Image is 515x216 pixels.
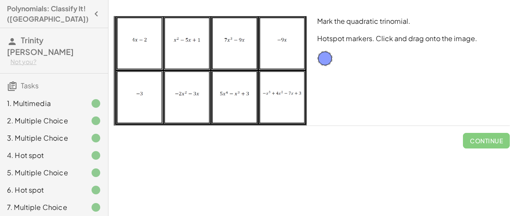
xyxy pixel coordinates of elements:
[7,185,77,195] div: 6. Hot spot
[7,116,77,126] div: 2. Multiple Choice
[91,150,101,161] i: Task finished.
[7,133,77,143] div: 3. Multiple Choice
[91,185,101,195] i: Task finished.
[317,16,510,26] p: Mark the quadratic trinomial.
[91,116,101,126] i: Task finished.
[7,98,77,109] div: 1. Multimedia
[91,202,101,213] i: Task finished.
[7,202,77,213] div: 7. Multiple Choice
[7,150,77,161] div: 4. Hot spot
[91,133,101,143] i: Task finished.
[91,168,101,178] i: Task finished.
[114,16,307,126] img: 8c7ebf03e565cc91b4dcf1c479355e9cffcd2e352153b6467d3a8431542e3afa.png
[21,81,39,90] span: Tasks
[10,58,101,66] div: Not you?
[7,3,89,24] h4: Polynomials: Classify It! ([GEOGRAPHIC_DATA])
[7,35,74,57] span: Trinity [PERSON_NAME]
[91,98,101,109] i: Task finished.
[7,168,77,178] div: 5. Multiple Choice
[317,33,510,44] p: Hotspot markers. Click and drag onto the image.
